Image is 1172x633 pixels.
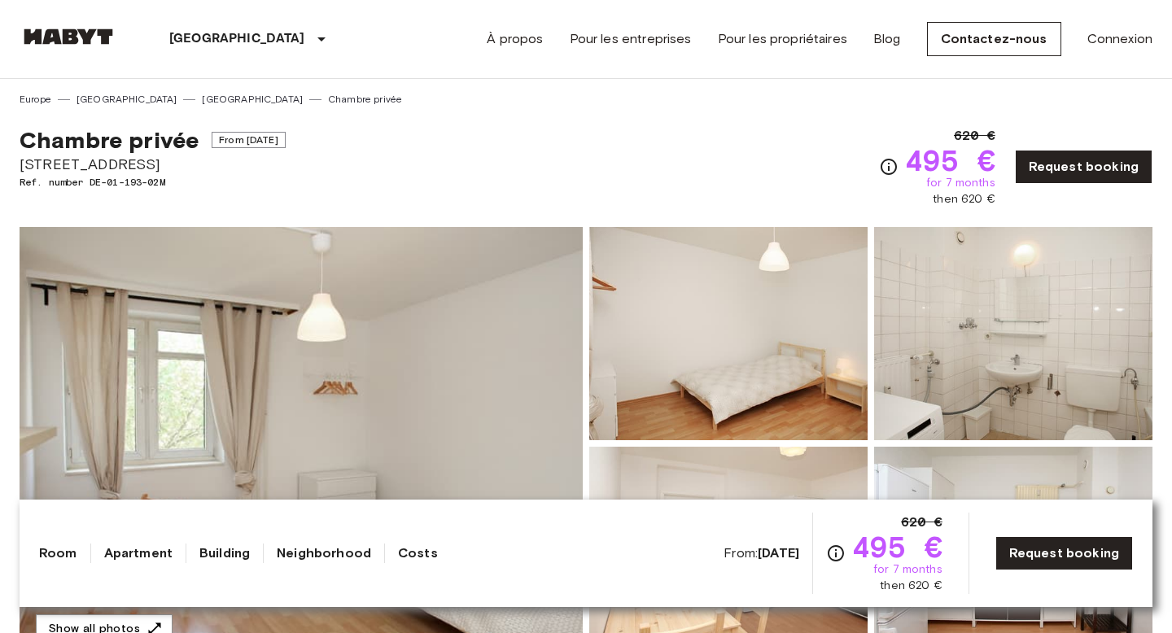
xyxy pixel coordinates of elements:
span: From: [724,544,799,562]
span: 620 € [954,126,995,146]
span: 620 € [901,513,942,532]
a: Chambre privée [328,92,402,107]
span: Chambre privée [20,126,199,154]
a: Europe [20,92,51,107]
span: then 620 € [933,191,995,207]
a: Blog [873,29,901,49]
span: for 7 months [926,175,995,191]
a: À propos [487,29,543,49]
p: [GEOGRAPHIC_DATA] [169,29,305,49]
a: [GEOGRAPHIC_DATA] [202,92,303,107]
span: then 620 € [880,578,942,594]
a: Costs [398,544,438,563]
a: Pour les propriétaires [718,29,847,49]
svg: Check cost overview for full price breakdown. Please note that discounts apply to new joiners onl... [826,544,846,563]
span: [STREET_ADDRESS] [20,154,286,175]
a: Room [39,544,77,563]
a: Request booking [995,536,1133,570]
a: Neighborhood [277,544,371,563]
a: Contactez-nous [927,22,1061,56]
img: Picture of unit DE-01-193-02M [874,227,1152,440]
img: Picture of unit DE-01-193-02M [589,227,868,440]
a: Request booking [1015,150,1152,184]
a: Building [199,544,250,563]
span: From [DATE] [212,132,286,148]
b: [DATE] [758,545,799,561]
span: 495 € [905,146,995,175]
svg: Check cost overview for full price breakdown. Please note that discounts apply to new joiners onl... [879,157,899,177]
a: Pour les entreprises [570,29,692,49]
span: for 7 months [873,561,942,578]
img: Habyt [20,28,117,45]
a: [GEOGRAPHIC_DATA] [77,92,177,107]
a: Apartment [104,544,173,563]
span: 495 € [852,532,942,561]
a: Connexion [1087,29,1152,49]
span: Ref. number DE-01-193-02M [20,175,286,190]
